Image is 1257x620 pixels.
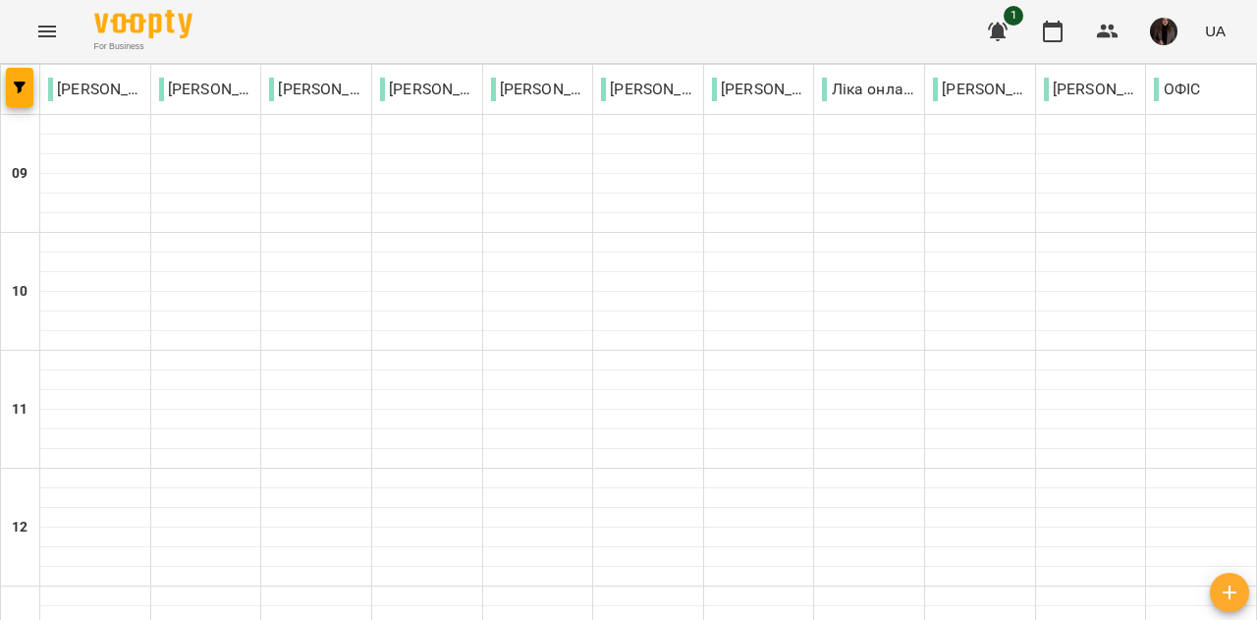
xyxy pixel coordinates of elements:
[12,163,27,185] h6: 09
[712,78,806,101] p: [PERSON_NAME] онлайн
[24,8,71,55] button: Menu
[1154,78,1200,101] p: ОФІС
[491,78,585,101] p: [PERSON_NAME]
[1197,13,1233,49] button: UA
[12,399,27,421] h6: 11
[1044,78,1138,101] p: [PERSON_NAME]
[94,10,192,38] img: Voopty Logo
[601,78,695,101] p: [PERSON_NAME]
[822,78,916,101] p: Ліка онлайн
[1150,18,1177,45] img: f89be27eda976fa4c895a2fb1f81adfc.JPG
[1004,6,1023,26] span: 1
[380,78,474,101] p: [PERSON_NAME] онлайн
[159,78,253,101] p: [PERSON_NAME] онлайн
[1205,21,1226,41] span: UA
[269,78,363,101] p: [PERSON_NAME] онлайн
[1210,573,1249,612] button: Створити урок
[94,40,192,53] span: For Business
[48,78,142,101] p: [PERSON_NAME]
[12,281,27,303] h6: 10
[12,517,27,538] h6: 12
[933,78,1027,101] p: [PERSON_NAME]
